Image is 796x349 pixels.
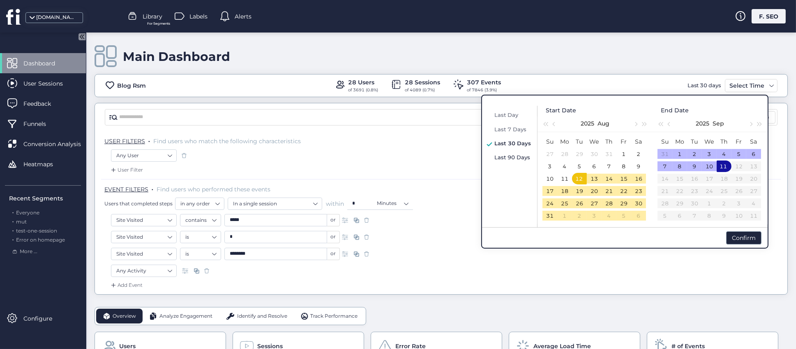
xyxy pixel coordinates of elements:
span: . [12,226,14,234]
span: Everyone [16,209,39,216]
td: 2025-08-16 [631,172,646,185]
div: or [327,214,340,226]
td: 2025-08-19 [572,185,587,197]
th: Sat [631,135,646,148]
div: 5 [734,149,744,159]
span: For Segments [147,21,170,26]
div: 27 [589,198,599,208]
span: . [12,235,14,243]
td: 2025-09-09 [687,160,702,172]
nz-select-item: Site Visited [116,214,171,226]
th: Wed [587,135,602,148]
div: 28 [604,198,614,208]
span: Users that completed steps [104,200,173,207]
td: 2025-08-12 [572,172,587,185]
div: 1 [619,149,629,159]
div: 30 [634,198,644,208]
td: 2025-08-07 [602,160,616,172]
button: Next year (Control + right) [755,115,764,132]
span: Feedback [23,99,63,108]
div: 2 [575,211,584,221]
div: 1 [560,211,570,221]
div: of 7846 (3.9%) [467,87,501,93]
td: 2025-08-15 [616,172,631,185]
div: 16 [634,174,644,184]
span: Dashboard [23,59,67,68]
div: 18 [560,186,570,196]
td: 2025-08-30 [631,197,646,209]
td: 2025-08-23 [631,185,646,197]
th: Fri [616,135,631,148]
div: 3 [704,149,714,159]
div: 7 [660,161,670,171]
span: Identify and Resolve [237,312,287,320]
span: Overview [113,312,136,320]
td: 2025-08-18 [557,185,572,197]
div: 2 [634,149,644,159]
nz-select-item: is [185,231,216,243]
div: 28 [560,149,570,159]
div: 7 [604,161,614,171]
td: 2025-08-08 [616,160,631,172]
nz-select-item: contains [185,214,216,226]
span: Error on homepage [16,237,65,243]
td: 2025-09-05 [616,209,631,222]
td: 2025-08-01 [616,148,631,160]
div: or [327,231,340,243]
div: 21 [604,186,614,196]
div: 2 [690,149,699,159]
td: 2025-08-27 [587,197,602,209]
span: Alerts [235,12,251,21]
td: 2025-08-03 [542,160,557,172]
td: 2025-07-28 [557,148,572,160]
nz-select-item: in any order [180,198,219,210]
div: 17 [545,186,555,196]
span: Last 30 Days [494,140,531,147]
th: Tue [572,135,587,148]
span: More ... [20,248,37,256]
nz-select-item: is [185,248,216,260]
button: Next month (PageDown) [631,115,640,132]
span: . [152,184,153,192]
td: 2025-08-24 [542,197,557,209]
span: . [12,217,14,225]
div: 9 [690,161,699,171]
td: 2025-08-28 [602,197,616,209]
button: Aug [598,115,609,132]
div: F. SEO [752,9,786,23]
div: 26 [575,198,584,208]
td: 2025-08-21 [602,185,616,197]
div: 12 [574,174,584,184]
div: 9 [634,161,644,171]
span: Find users who performed these events [157,186,270,193]
td: 2025-08-25 [557,197,572,209]
th: Thu [717,135,731,148]
div: 30 [589,149,599,159]
th: Wed [702,135,717,148]
td: 2025-07-29 [572,148,587,160]
td: 2025-08-04 [557,160,572,172]
td: 2025-08-17 [542,185,557,197]
span: Last 7 Days [494,126,526,133]
div: 5 [619,211,629,221]
div: 27 [545,149,555,159]
div: of 3691 (0.8%) [348,87,378,93]
div: 3 [545,161,555,171]
div: Select Time [727,81,766,91]
td: 2025-08-22 [616,185,631,197]
td: 2025-08-31 [542,209,557,222]
td: 2025-07-31 [602,148,616,160]
td: 2025-09-10 [702,160,717,172]
button: Next year (Control + right) [640,115,649,132]
td: 2025-08-10 [542,172,557,185]
div: Main Dashboard [123,49,230,64]
span: Analyze Engagement [159,312,212,320]
th: Mon [557,135,572,148]
span: EVENT FILTERS [104,186,148,193]
td: 2025-09-07 [658,160,672,172]
div: 31 [604,149,614,159]
div: 15 [619,174,629,184]
span: within [326,200,344,208]
button: Previous month (PageUp) [550,115,559,132]
div: 13 [589,174,599,184]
